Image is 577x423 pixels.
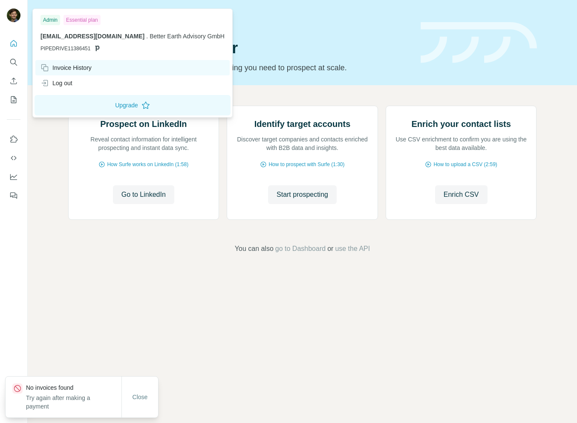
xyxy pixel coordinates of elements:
div: Quick start [68,16,410,24]
button: My lists [7,92,20,107]
button: Enrich CSV [435,185,488,204]
button: use the API [335,244,370,254]
p: No invoices found [26,383,121,392]
button: go to Dashboard [275,244,326,254]
div: Admin [40,15,60,25]
button: Dashboard [7,169,20,184]
div: Essential plan [63,15,101,25]
span: or [327,244,333,254]
h2: Prospect on LinkedIn [100,118,187,130]
span: How Surfe works on LinkedIn (1:58) [107,161,188,168]
button: Search [7,55,20,70]
button: Feedback [7,188,20,203]
p: Reveal contact information for intelligent prospecting and instant data sync. [77,135,211,152]
p: Try again after making a payment [26,394,121,411]
span: . [146,33,148,40]
span: Close [133,393,148,401]
p: Use CSV enrichment to confirm you are using the best data available. [395,135,528,152]
img: Avatar [7,9,20,22]
button: Use Surfe on LinkedIn [7,132,20,147]
span: PIPEDRIVE11386451 [40,45,90,52]
p: Discover target companies and contacts enriched with B2B data and insights. [236,135,369,152]
button: Close [127,389,154,405]
div: Log out [40,79,72,87]
span: You can also [235,244,274,254]
span: Enrich CSV [444,190,479,200]
span: Go to LinkedIn [121,190,166,200]
span: How to upload a CSV (2:59) [433,161,497,168]
button: Enrich CSV [7,73,20,89]
span: How to prospect with Surfe (1:30) [268,161,344,168]
p: Pick your starting point and we’ll provide everything you need to prospect at scale. [68,62,410,74]
h1: Let’s prospect together [68,40,410,57]
button: Start prospecting [268,185,337,204]
span: [EMAIL_ADDRESS][DOMAIN_NAME] [40,33,144,40]
button: Quick start [7,36,20,51]
div: Invoice History [40,63,92,72]
img: banner [421,22,537,63]
span: Better Earth Advisory GmbH [150,33,225,40]
span: Start prospecting [277,190,328,200]
button: Go to LinkedIn [113,185,174,204]
h2: Enrich your contact lists [411,118,511,130]
button: Upgrade [35,95,231,115]
h2: Identify target accounts [254,118,351,130]
button: Use Surfe API [7,150,20,166]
